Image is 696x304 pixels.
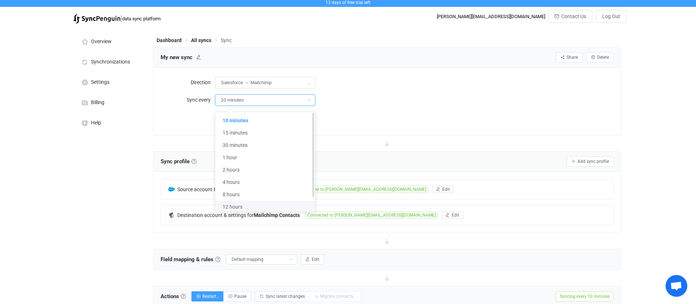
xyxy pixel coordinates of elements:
span: Sync profile [161,156,196,167]
span: Help [91,120,101,126]
span: 30 minutes [223,142,248,148]
span: Settings [91,79,109,85]
label: Direction [161,75,215,90]
span: Pause [234,294,246,299]
button: Log Out [596,10,626,23]
span: Source account & settings for [177,186,244,192]
button: Add sync profile [567,156,614,167]
button: Migrate contacts… [309,291,361,301]
button: Edit [301,254,324,264]
a: Synchronizations [73,51,146,71]
button: Restart… [191,291,224,301]
span: Connected to [PERSON_NAME][EMAIL_ADDRESS][DOMAIN_NAME] [305,211,438,219]
span: | [120,13,122,24]
a: Settings [73,71,146,92]
span: Share [567,55,578,60]
span: Edit [442,187,450,192]
span: Add sync profile [577,159,609,164]
span: Billing [91,100,104,106]
span: All syncs [191,37,211,43]
b: Mailchimp Contacts [254,212,300,218]
span: My new sync [161,52,192,63]
span: Syncing every 10 minutes [556,291,614,301]
label: Sync every [161,93,215,107]
input: Model [215,77,315,89]
span: Sync [221,37,232,43]
span: Edit [312,257,319,262]
span: Destination account & settings for [177,212,254,218]
span: 15 minutes [223,130,248,136]
button: Edit [442,211,463,219]
img: syncpenguin.svg [73,15,120,24]
a: Overview [73,31,146,51]
button: Delete [586,52,614,62]
input: Select [226,254,297,264]
button: Edit [432,186,454,193]
div: Breadcrumb [157,38,232,43]
div: [PERSON_NAME][EMAIL_ADDRESS][DOMAIN_NAME] [437,14,545,19]
a: Help [73,112,146,132]
span: Delete [597,55,609,60]
span: Overview [91,39,112,45]
span: 12 hours [223,204,243,210]
span: Dashboard [157,37,182,43]
span: Synchronizations [91,59,130,65]
button: Sync latest changes [255,291,310,301]
span: Migrate contacts… [320,294,356,299]
span: 2 hours [223,167,240,173]
span: Contact Us [561,13,586,19]
button: Pause [223,291,251,301]
a: Billing [73,92,146,112]
button: Contact Us [548,10,592,23]
span: Restart… [202,294,219,299]
div: Open chat [666,275,687,297]
a: |data sync platform [73,13,161,24]
span: 10 minutes [223,118,248,123]
span: Field mapping & rules [161,254,220,265]
span: Actions [161,291,186,302]
span: Connected to [PERSON_NAME][EMAIL_ADDRESS][DOMAIN_NAME] [296,186,428,193]
span: 1 hour [223,155,237,160]
button: Share [556,52,583,62]
img: mailchimp.png [168,212,175,218]
input: Model [215,94,315,106]
span: Sync latest changes [266,294,305,299]
img: salesforce.png [168,186,175,193]
span: 8 hours [223,192,240,197]
span: Log Out [602,13,620,19]
span: data sync platform [122,16,161,21]
span: More settings... [215,111,251,125]
span: Edit [452,213,459,218]
span: 4 hours [223,179,240,185]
